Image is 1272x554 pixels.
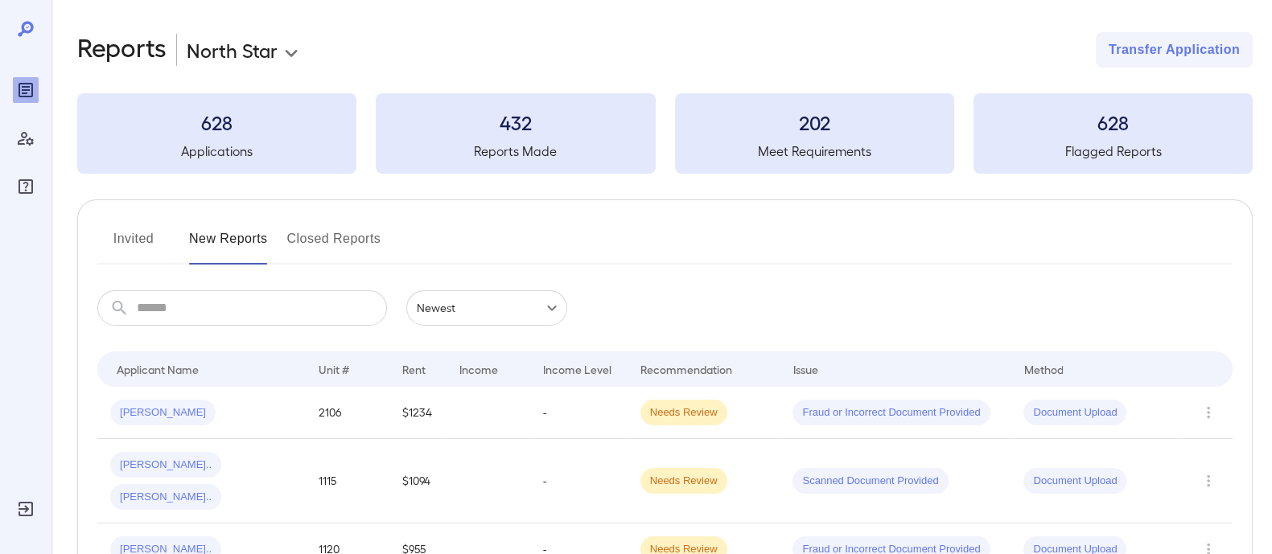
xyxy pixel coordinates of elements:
[530,439,628,523] td: -
[110,458,221,473] span: [PERSON_NAME]..
[406,290,567,326] div: Newest
[77,109,356,135] h3: 628
[640,474,727,489] span: Needs Review
[459,359,498,379] div: Income
[1023,405,1126,421] span: Document Upload
[13,125,39,151] div: Manage Users
[376,142,655,161] h5: Reports Made
[1023,359,1063,379] div: Method
[306,387,389,439] td: 2106
[1196,400,1221,425] button: Row Actions
[187,37,278,63] p: North Star
[287,226,381,265] button: Closed Reports
[97,226,170,265] button: Invited
[675,109,954,135] h3: 202
[974,109,1253,135] h3: 628
[110,490,221,505] span: [PERSON_NAME]..
[640,359,732,379] div: Recommendation
[640,405,727,421] span: Needs Review
[77,93,1253,174] summary: 628Applications432Reports Made202Meet Requirements628Flagged Reports
[376,109,655,135] h3: 432
[110,405,216,421] span: [PERSON_NAME]
[319,359,349,379] div: Unit #
[675,142,954,161] h5: Meet Requirements
[189,226,268,265] button: New Reports
[13,174,39,199] div: FAQ
[1023,474,1126,489] span: Document Upload
[792,474,948,489] span: Scanned Document Provided
[792,405,990,421] span: Fraud or Incorrect Document Provided
[402,359,428,379] div: Rent
[13,496,39,522] div: Log Out
[1196,468,1221,494] button: Row Actions
[389,439,447,523] td: $1094
[543,359,611,379] div: Income Level
[389,387,447,439] td: $1234
[306,439,389,523] td: 1115
[13,77,39,103] div: Reports
[530,387,628,439] td: -
[792,359,818,379] div: Issue
[1096,32,1253,68] button: Transfer Application
[974,142,1253,161] h5: Flagged Reports
[77,142,356,161] h5: Applications
[117,359,199,379] div: Applicant Name
[77,32,167,68] h2: Reports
